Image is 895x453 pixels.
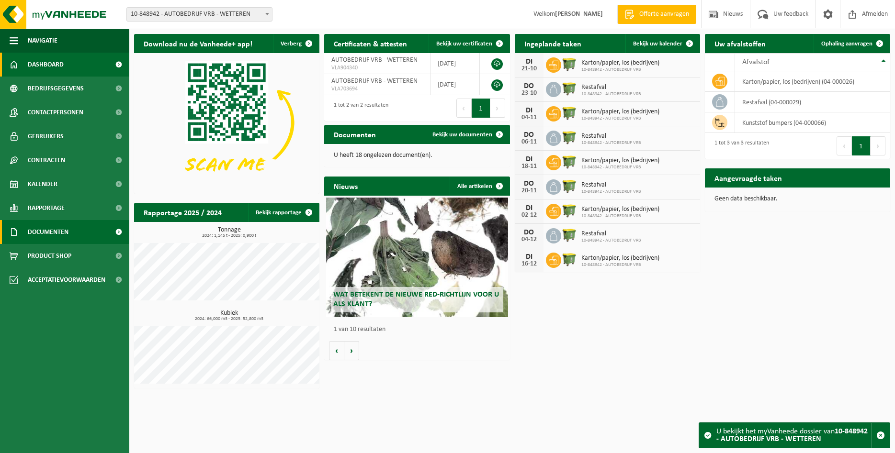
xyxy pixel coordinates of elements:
span: Contracten [28,148,65,172]
span: 10-848942 - AUTOBEDRIJF VRB [581,67,659,73]
div: DO [520,180,539,188]
div: 06-11 [520,139,539,145]
td: [DATE] [431,74,479,95]
span: Karton/papier, los (bedrijven) [581,206,659,213]
div: DI [520,107,539,114]
div: 20-11 [520,188,539,194]
h2: Ingeplande taken [515,34,591,53]
button: 1 [472,99,490,118]
button: Next [871,136,885,155]
span: Bekijk uw certificaten [436,41,492,47]
div: U bekijkt het myVanheede dossier van [716,423,871,448]
img: WB-1100-HPE-GN-50 [561,105,578,121]
span: Wat betekent de nieuwe RED-richtlijn voor u als klant? [333,291,499,308]
img: Download de VHEPlus App [134,53,319,192]
p: U heeft 18 ongelezen document(en). [334,152,500,159]
h2: Aangevraagde taken [705,168,792,187]
h2: Uw afvalstoffen [705,34,775,53]
div: 04-12 [520,236,539,243]
div: DI [520,253,539,261]
td: karton/papier, los (bedrijven) (04-000026) [735,71,890,92]
span: Rapportage [28,196,65,220]
span: 10-848942 - AUTOBEDRIJF VRB - WETTEREN [127,8,272,21]
span: Navigatie [28,29,57,53]
img: WB-1100-HPE-GN-50 [561,154,578,170]
a: Bekijk uw certificaten [429,34,509,53]
td: restafval (04-000029) [735,92,890,112]
span: Gebruikers [28,124,64,148]
div: 16-12 [520,261,539,267]
span: Restafval [581,230,641,238]
span: Restafval [581,84,641,91]
span: Product Shop [28,244,71,268]
span: Contactpersonen [28,100,83,124]
a: Offerte aanvragen [617,5,696,24]
span: Bekijk uw kalender [633,41,682,47]
span: Karton/papier, los (bedrijven) [581,157,659,165]
span: 10-848942 - AUTOBEDRIJF VRB [581,116,659,122]
span: 10-848942 - AUTOBEDRIJF VRB [581,165,659,170]
a: Bekijk uw kalender [625,34,699,53]
td: [DATE] [431,53,479,74]
span: 10-848942 - AUTOBEDRIJF VRB - WETTEREN [126,7,272,22]
h2: Nieuws [324,177,367,195]
h2: Certificaten & attesten [324,34,417,53]
div: DO [520,229,539,236]
span: VLA904340 [331,64,423,72]
span: 10-848942 - AUTOBEDRIJF VRB [581,140,641,146]
span: Documenten [28,220,68,244]
span: Verberg [281,41,302,47]
div: 02-12 [520,212,539,219]
span: 2024: 66,000 m3 - 2025: 52,800 m3 [139,317,319,321]
a: Bekijk uw documenten [425,125,509,144]
h2: Documenten [324,125,385,144]
button: Next [490,99,505,118]
p: Geen data beschikbaar. [714,196,881,202]
div: 21-10 [520,66,539,72]
button: Verberg [273,34,318,53]
div: DO [520,82,539,90]
img: WB-1100-HPE-GN-50 [561,56,578,72]
span: Karton/papier, los (bedrijven) [581,59,659,67]
button: Volgende [344,341,359,360]
button: Vorige [329,341,344,360]
img: WB-1100-HPE-GN-50 [561,178,578,194]
span: 10-848942 - AUTOBEDRIJF VRB [581,262,659,268]
div: 18-11 [520,163,539,170]
span: 10-848942 - AUTOBEDRIJF VRB [581,189,641,195]
h3: Kubiek [139,310,319,321]
span: 10-848942 - AUTOBEDRIJF VRB [581,91,641,97]
span: Restafval [581,133,641,140]
span: Ophaling aanvragen [821,41,872,47]
h2: Rapportage 2025 / 2024 [134,203,231,221]
p: 1 van 10 resultaten [334,326,505,333]
span: Bedrijfsgegevens [28,77,84,100]
img: WB-1100-HPE-GN-50 [561,227,578,243]
a: Bekijk rapportage [248,203,318,222]
div: DI [520,204,539,212]
h2: Download nu de Vanheede+ app! [134,34,262,53]
img: WB-1100-HPE-GN-50 [561,202,578,219]
strong: [PERSON_NAME] [555,11,603,18]
div: DO [520,131,539,139]
span: AUTOBEDRIJF VRB - WETTEREN [331,77,418,85]
button: Previous [837,136,852,155]
span: 2024: 1,145 t - 2025: 0,900 t [139,233,319,238]
a: Wat betekent de nieuwe RED-richtlijn voor u als klant? [326,198,508,317]
div: 1 tot 3 van 3 resultaten [710,135,769,156]
span: Bekijk uw documenten [432,132,492,138]
span: 10-848942 - AUTOBEDRIJF VRB [581,213,659,219]
div: 1 tot 2 van 2 resultaten [329,98,388,119]
a: Alle artikelen [450,177,509,196]
span: Afvalstof [742,58,770,66]
img: WB-1100-HPE-GN-50 [561,251,578,267]
div: DI [520,58,539,66]
span: Karton/papier, los (bedrijven) [581,108,659,116]
h3: Tonnage [139,227,319,238]
button: 1 [852,136,871,155]
span: AUTOBEDRIJF VRB - WETTEREN [331,56,418,64]
span: 10-848942 - AUTOBEDRIJF VRB [581,238,641,243]
div: DI [520,155,539,163]
button: Previous [456,99,472,118]
span: Kalender [28,172,57,196]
